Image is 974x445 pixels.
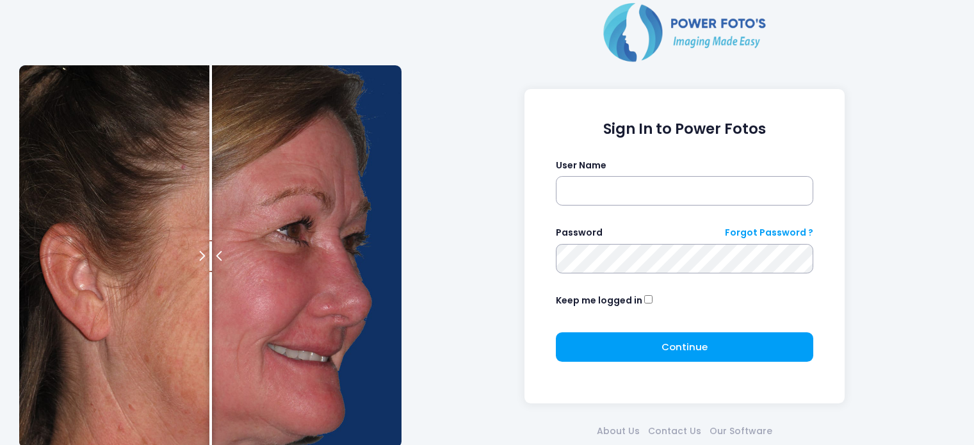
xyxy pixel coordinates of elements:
[556,159,606,172] label: User Name
[644,425,705,438] a: Contact Us
[556,332,814,362] button: Continue
[725,226,813,239] a: Forgot Password ?
[556,294,642,307] label: Keep me logged in
[662,340,708,353] span: Continue
[556,120,814,138] h1: Sign In to Power Fotos
[705,425,776,438] a: Our Software
[556,226,603,239] label: Password
[592,425,644,438] a: About Us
